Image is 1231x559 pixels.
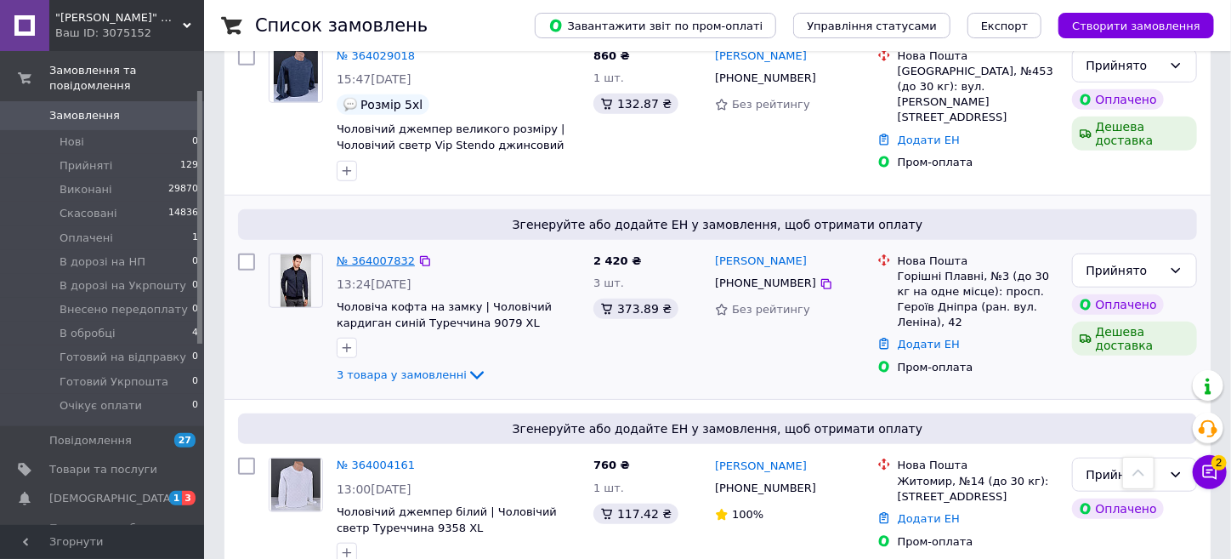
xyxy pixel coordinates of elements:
span: 2 420 ₴ [593,254,641,267]
span: Завантажити звіт по пром-оплаті [548,18,763,33]
div: [GEOGRAPHIC_DATA], №453 (до 30 кг): вул. [PERSON_NAME][STREET_ADDRESS] [898,64,1058,126]
div: Ваш ID: 3075152 [55,26,204,41]
a: Чоловічий джемпер білий | Чоловічий светр Туреччина 9358 XL [337,505,557,534]
span: 1 шт. [593,71,624,84]
span: 860 ₴ [593,49,630,62]
span: Розмір 5хl [360,98,423,111]
div: Оплачено [1072,89,1164,110]
div: Нова Пошта [898,254,1058,269]
span: [PHONE_NUMBER] [715,482,816,494]
a: Фото товару [269,254,323,308]
div: Прийнято [1086,56,1162,75]
img: Фото товару [274,49,318,102]
a: Чоловіча кофта на замку | Чоловічий кардиган синій Туреччина 9079 XL [337,300,552,329]
div: Дешева доставка [1072,117,1197,151]
span: Повідомлення [49,433,132,448]
img: :speech_balloon: [343,98,357,111]
span: 3 [182,491,196,505]
span: [PHONE_NUMBER] [715,277,816,289]
span: 1 [169,491,183,505]
span: В дорозі на Укрпошту [60,278,186,294]
span: 0 [192,350,198,365]
div: 117.42 ₴ [593,504,678,524]
span: 1 шт. [593,482,624,494]
span: "Mister Alex" — інтернет-магазин чоловічого одягу [55,10,183,26]
div: Нова Пошта [898,48,1058,64]
span: 1 [192,231,198,246]
a: Створити замовлення [1041,19,1214,31]
div: Житомир, №14 (до 30 кг): [STREET_ADDRESS] [898,474,1058,505]
div: Дешева доставка [1072,322,1197,356]
a: № 364029018 [337,49,415,62]
div: 373.89 ₴ [593,299,678,319]
div: Прийнято [1086,261,1162,280]
span: Замовлення та повідомлення [49,63,204,94]
button: Експорт [967,13,1042,38]
span: Згенеруйте або додайте ЕН у замовлення, щоб отримати оплату [245,420,1190,437]
button: Управління статусами [793,13,950,38]
h1: Список замовлень [255,15,428,36]
span: Без рейтингу [732,303,810,316]
span: Прийняті [60,158,112,174]
div: Пром-оплата [898,534,1058,550]
span: Готовий на відправку [60,350,186,365]
img: Фото товару [281,254,311,307]
span: Створити замовлення [1072,20,1200,32]
div: 132.87 ₴ [593,94,678,114]
span: Товари та послуги [49,462,157,477]
a: Додати ЕН [898,134,960,146]
a: № 364007832 [337,254,415,267]
a: 3 товара у замовленні [337,368,487,381]
div: Оплачено [1072,499,1164,519]
span: 3 шт. [593,277,624,289]
span: Оплачені [60,231,113,246]
a: Фото товару [269,48,323,103]
a: [PERSON_NAME] [715,254,807,270]
div: Пром-оплата [898,360,1058,375]
button: Створити замовлення [1058,13,1214,38]
span: 2 [1211,455,1227,471]
div: Прийнято [1086,465,1162,484]
a: Додати ЕН [898,512,960,525]
span: Внесено передоплату [60,302,188,317]
span: В дорозі на НП [60,254,145,270]
span: 15:47[DATE] [337,72,411,86]
span: 13:00[DATE] [337,482,411,496]
span: Замовлення [49,108,120,123]
div: Оплачено [1072,294,1164,315]
span: Без рейтингу [732,98,810,111]
span: 0 [192,398,198,414]
span: Очікує оплати [60,398,142,414]
span: [PHONE_NUMBER] [715,71,816,84]
span: 0 [192,134,198,150]
span: 4 [192,326,198,341]
span: 3 товара у замовленні [337,368,467,381]
button: Чат з покупцем2 [1193,455,1227,489]
img: Фото товару [271,459,321,511]
span: Експорт [981,20,1029,32]
span: В обробці [60,326,116,341]
a: [PERSON_NAME] [715,459,807,475]
span: 27 [174,433,196,448]
a: [PERSON_NAME] [715,48,807,65]
span: Нові [60,134,84,150]
span: 129 [180,158,198,174]
span: 0 [192,374,198,390]
span: 760 ₴ [593,459,630,471]
span: 0 [192,278,198,294]
div: Нова Пошта [898,458,1058,473]
span: 13:24[DATE] [337,277,411,291]
span: Управління статусами [807,20,937,32]
span: Готовий Укрпошта [60,374,168,390]
span: Скасовані [60,206,117,221]
span: [DEMOGRAPHIC_DATA] [49,491,175,506]
div: Пром-оплата [898,155,1058,170]
span: 14836 [168,206,198,221]
span: Показники роботи компанії [49,521,157,551]
span: 29870 [168,182,198,197]
a: Чоловічий джемпер великого розміру | Чоловічий светр Vip Stendo джинсовий Туреччина 9105 Б 5XL [337,123,565,167]
span: 0 [192,254,198,270]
